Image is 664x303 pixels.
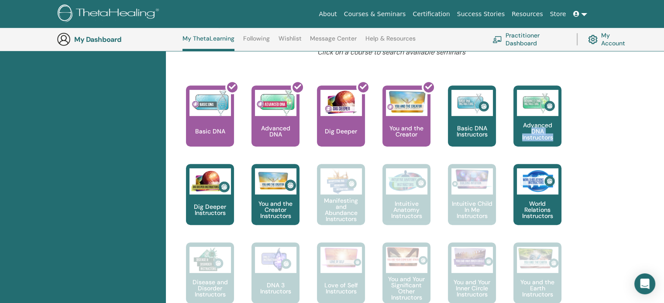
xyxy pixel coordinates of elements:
[251,85,299,164] a: Advanced DNA Advanced DNA
[382,201,430,219] p: Intuitive Anatomy Instructors
[341,6,409,22] a: Courses & Seminars
[189,90,231,116] img: Basic DNA
[513,201,561,219] p: World Relations Instructors
[317,197,365,222] p: Manifesting and Abundance Instructors
[310,35,357,49] a: Message Center
[243,35,270,49] a: Following
[508,6,547,22] a: Resources
[588,33,598,46] img: cog.svg
[513,164,561,242] a: World Relations Instructors World Relations Instructors
[320,247,362,268] img: Love of Self Instructors
[58,4,162,24] img: logo.png
[186,164,234,242] a: Dig Deeper Instructors Dig Deeper Instructors
[448,279,496,297] p: You and Your Inner Circle Instructors
[317,85,365,164] a: Dig Deeper Dig Deeper
[74,35,162,44] h3: My Dashboard
[513,85,561,164] a: Advanced DNA Instructors Advanced DNA Instructors
[186,279,234,297] p: Disease and Disorder Instructors
[189,168,231,194] img: Dig Deeper Instructors
[454,6,508,22] a: Success Stories
[320,168,362,194] img: Manifesting and Abundance Instructors
[320,90,362,116] img: Dig Deeper
[382,125,430,137] p: You and the Creator
[448,201,496,219] p: Intuitive Child In Me Instructors
[451,90,493,116] img: Basic DNA Instructors
[218,47,565,58] p: Click on a course to search available seminars
[315,6,340,22] a: About
[321,128,361,134] p: Dig Deeper
[634,273,655,294] div: Open Intercom Messenger
[382,164,430,242] a: Intuitive Anatomy Instructors Intuitive Anatomy Instructors
[251,201,299,219] p: You and the Creator Instructors
[547,6,570,22] a: Store
[588,30,632,49] a: My Account
[57,32,71,46] img: generic-user-icon.jpg
[513,279,561,297] p: You and the Earth Instructors
[448,164,496,242] a: Intuitive Child In Me Instructors Intuitive Child In Me Instructors
[513,122,561,140] p: Advanced DNA Instructors
[382,85,430,164] a: You and the Creator You and the Creator
[448,125,496,137] p: Basic DNA Instructors
[365,35,416,49] a: Help & Resources
[182,35,234,51] a: My ThetaLearning
[409,6,453,22] a: Certification
[451,168,493,190] img: Intuitive Child In Me Instructors
[251,164,299,242] a: You and the Creator Instructors You and the Creator Instructors
[386,168,427,194] img: Intuitive Anatomy Instructors
[386,247,427,266] img: You and Your Significant Other Instructors
[189,247,231,273] img: Disease and Disorder Instructors
[255,90,296,116] img: Advanced DNA
[386,90,427,114] img: You and the Creator
[451,247,493,268] img: You and Your Inner Circle Instructors
[448,85,496,164] a: Basic DNA Instructors Basic DNA Instructors
[317,282,365,294] p: Love of Self Instructors
[279,35,302,49] a: Wishlist
[492,30,566,49] a: Practitioner Dashboard
[492,36,502,43] img: chalkboard-teacher.svg
[251,282,299,294] p: DNA 3 Instructors
[317,164,365,242] a: Manifesting and Abundance Instructors Manifesting and Abundance Instructors
[251,125,299,137] p: Advanced DNA
[255,168,296,194] img: You and the Creator Instructors
[517,247,558,269] img: You and the Earth Instructors
[255,247,296,273] img: DNA 3 Instructors
[382,276,430,300] p: You and Your Significant Other Instructors
[186,85,234,164] a: Basic DNA Basic DNA
[517,168,558,194] img: World Relations Instructors
[517,90,558,116] img: Advanced DNA Instructors
[186,204,234,216] p: Dig Deeper Instructors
